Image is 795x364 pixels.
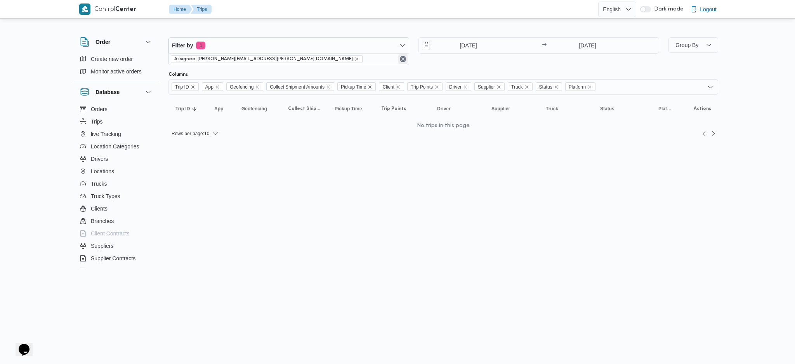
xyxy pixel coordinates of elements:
button: Location Categories [77,140,156,153]
button: Home [169,5,192,14]
span: Assignee: [PERSON_NAME][EMAIL_ADDRESS][PERSON_NAME][DOMAIN_NAME] [174,56,353,63]
div: → [542,43,547,48]
button: Order [80,37,153,47]
span: Drivers [91,154,108,164]
span: Supplier [491,106,510,112]
span: Trip Points [411,83,433,91]
svg: Sorted in descending order [191,106,198,112]
input: Press the down key to open a popover containing a calendar. [549,38,626,53]
a: Next page, 2 [709,129,718,138]
button: Remove Status from selection in this group [554,85,559,89]
span: Orders [91,104,108,114]
button: Remove Platform from selection in this group [587,85,592,89]
button: Remove Geofencing from selection in this group [255,85,260,89]
button: Filter by1 active filters [169,38,409,53]
span: Trip ID; Sorted in descending order [175,106,190,112]
span: Driver [449,83,462,91]
button: Orders [77,103,156,115]
button: Supplier [488,103,535,115]
button: Remove [398,54,408,64]
span: Actions [694,106,711,112]
span: Platform [569,83,586,91]
span: Geofencing [230,83,253,91]
button: Trips [77,115,156,128]
span: Locations [91,167,114,176]
button: Remove Client from selection in this group [396,85,401,89]
button: Trucks [77,178,156,190]
span: Trip Points [381,106,406,112]
span: Devices [91,266,110,275]
button: Logout [687,2,720,17]
button: Remove Supplier from selection in this group [496,85,501,89]
button: Driver [434,103,481,115]
button: Create new order [77,53,156,65]
button: Database [80,87,153,97]
span: Group By [675,42,698,48]
span: 1 active filters [196,42,205,49]
div: Database [74,103,159,271]
button: remove selected entity [354,57,359,61]
button: Remove App from selection in this group [215,85,220,89]
span: Pickup Time [335,106,362,112]
button: Trips [191,5,212,14]
button: Drivers [77,153,156,165]
button: Supplier Contracts [77,252,156,265]
center: No trips in this page [168,123,718,129]
button: App [211,103,231,115]
span: Suppliers [91,241,113,251]
button: Group By [668,37,718,53]
button: Remove Pickup Time from selection in this group [368,85,372,89]
button: Remove Truck from selection in this group [524,85,529,89]
span: Client Contracts [91,229,130,238]
span: Geofencing [241,106,267,112]
button: Remove Trip Points from selection in this group [434,85,439,89]
span: Pickup Time [337,82,376,91]
span: Create new order [91,54,133,64]
span: Supplier [474,82,505,91]
span: Rows per page : 10 [172,129,209,138]
button: Client Contracts [77,227,156,240]
span: Trips [91,117,103,126]
img: X8yXhbKr1z7QwAAAABJRU5ErkJggg== [79,3,90,15]
button: Rows per page:10 [168,129,222,138]
button: Remove Driver from selection in this group [463,85,468,89]
button: Monitor active orders [77,65,156,78]
span: Collect Shipment Amounts [288,106,321,112]
span: Client [382,83,394,91]
button: live Tracking [77,128,156,140]
button: Locations [77,165,156,178]
span: Platform [565,82,596,91]
div: Order [74,53,159,81]
button: Geofencing [238,103,277,115]
button: Devices [77,265,156,277]
span: App [205,83,214,91]
h3: Order [95,37,110,47]
span: Collect Shipment Amounts [266,82,334,91]
span: Status [539,83,552,91]
span: Trip ID [172,82,199,91]
span: App [202,82,223,91]
button: Clients [77,202,156,215]
button: Remove Collect Shipment Amounts from selection in this group [326,85,331,89]
span: Location Categories [91,142,139,151]
button: Platform [655,103,675,115]
span: Collect Shipment Amounts [270,83,325,91]
span: Assignee: abdallah.mohamed@illa.com.eg [171,55,363,63]
span: Truck [546,106,558,112]
button: Pickup Time [332,103,370,115]
button: Open list of options [707,84,713,90]
span: Status [600,106,614,112]
button: Status [597,103,647,115]
span: Client [379,82,404,91]
span: Branches [91,216,114,226]
span: Trip Points [407,82,443,91]
span: Truck [508,82,533,91]
span: Geofencing [226,82,263,91]
span: Clients [91,204,108,213]
span: Driver [437,106,451,112]
button: Branches [77,215,156,227]
span: Trucks [91,179,107,188]
span: Dark mode [651,6,684,12]
input: Press the down key to open a popover containing a calendar. [419,38,507,53]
